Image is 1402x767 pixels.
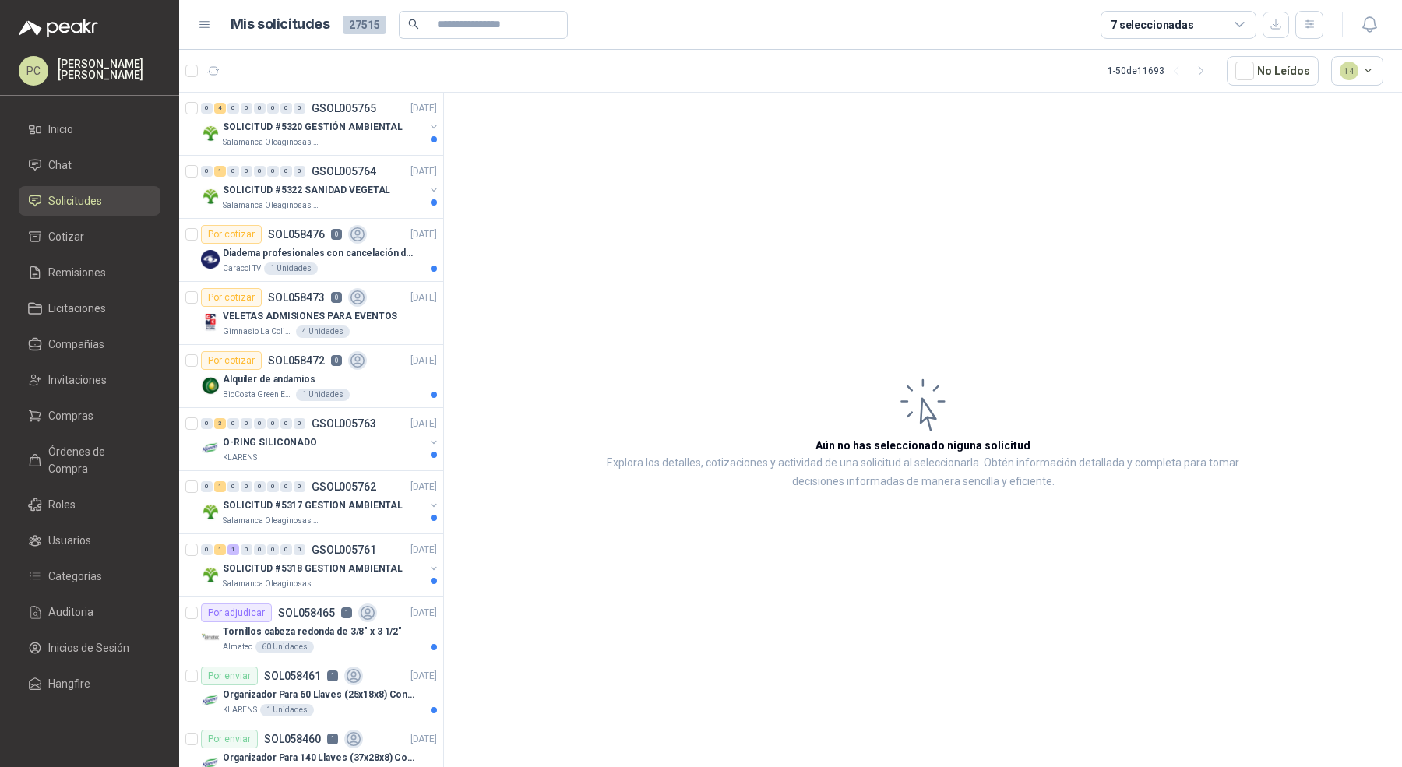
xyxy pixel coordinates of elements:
[48,603,93,621] span: Auditoria
[267,166,279,177] div: 0
[201,250,220,269] img: Company Logo
[280,166,292,177] div: 0
[19,294,160,323] a: Licitaciones
[201,628,220,647] img: Company Logo
[19,186,160,216] a: Solicitudes
[48,639,129,656] span: Inicios de Sesión
[331,292,342,303] p: 0
[410,164,437,179] p: [DATE]
[267,103,279,114] div: 0
[201,691,220,710] img: Company Logo
[231,13,330,36] h1: Mis solicitudes
[331,229,342,240] p: 0
[48,675,90,692] span: Hangfire
[214,544,226,555] div: 1
[179,597,443,660] a: Por adjudicarSOL0584651[DATE] Company LogoTornillos cabeza redonda de 3/8" x 3 1/2"Almatec60 Unid...
[19,19,98,37] img: Logo peakr
[223,561,403,576] p: SOLICITUD #5318 GESTION AMBIENTAL
[19,114,160,144] a: Inicio
[223,246,417,261] p: Diadema profesionales con cancelación de ruido en micrófono
[410,606,437,621] p: [DATE]
[267,418,279,429] div: 0
[48,192,102,209] span: Solicitudes
[201,103,213,114] div: 0
[201,667,258,685] div: Por enviar
[223,435,317,450] p: O-RING SILICONADO
[312,418,376,429] p: GSOL005763
[201,166,213,177] div: 0
[294,481,305,492] div: 0
[223,389,293,401] p: BioCosta Green Energy S.A.S
[600,454,1246,491] p: Explora los detalles, cotizaciones y actividad de una solicitud al seleccionarla. Obtén informaci...
[201,603,272,622] div: Por adjudicar
[1111,16,1194,33] div: 7 seleccionadas
[48,300,106,317] span: Licitaciones
[223,452,257,464] p: KLARENS
[223,262,261,275] p: Caracol TV
[227,481,239,492] div: 0
[223,136,321,149] p: Salamanca Oleaginosas SAS
[267,544,279,555] div: 0
[214,481,226,492] div: 1
[331,355,342,366] p: 0
[223,751,417,765] p: Organizador Para 140 Llaves (37x28x8) Con Cerradura
[410,227,437,242] p: [DATE]
[241,103,252,114] div: 0
[410,669,437,684] p: [DATE]
[264,670,321,681] p: SOL058461
[410,543,437,558] p: [DATE]
[343,16,386,34] span: 27515
[201,565,220,584] img: Company Logo
[179,660,443,723] a: Por enviarSOL0584611[DATE] Company LogoOrganizador Para 60 Llaves (25x18x8) Con CerraduraKLARENS1...
[58,58,160,80] p: [PERSON_NAME] [PERSON_NAME]
[214,103,226,114] div: 4
[201,162,440,212] a: 0 1 0 0 0 0 0 0 GSOL005764[DATE] Company LogoSOLICITUD #5322 SANIDAD VEGETALSalamanca Oleaginosas...
[223,372,315,387] p: Alquiler de andamios
[19,561,160,591] a: Categorías
[201,124,220,142] img: Company Logo
[19,150,160,180] a: Chat
[48,532,91,549] span: Usuarios
[264,262,318,275] div: 1 Unidades
[1331,56,1384,86] button: 14
[19,56,48,86] div: PC
[280,103,292,114] div: 0
[264,734,321,744] p: SOL058460
[268,229,325,240] p: SOL058476
[201,477,440,527] a: 0 1 0 0 0 0 0 0 GSOL005762[DATE] Company LogoSOLICITUD #5317 GESTION AMBIENTALSalamanca Oleaginos...
[201,376,220,395] img: Company Logo
[19,222,160,252] a: Cotizar
[410,732,437,747] p: [DATE]
[223,704,257,716] p: KLARENS
[223,498,403,513] p: SOLICITUD #5317 GESTION AMBIENTAL
[312,544,376,555] p: GSOL005761
[48,371,107,389] span: Invitaciones
[19,490,160,519] a: Roles
[201,481,213,492] div: 0
[19,258,160,287] a: Remisiones
[410,480,437,494] p: [DATE]
[48,121,73,138] span: Inicio
[48,264,106,281] span: Remisiones
[48,443,146,477] span: Órdenes de Compra
[19,401,160,431] a: Compras
[280,544,292,555] div: 0
[223,183,390,198] p: SOLICITUD #5322 SANIDAD VEGETAL
[296,325,350,338] div: 4 Unidades
[48,496,76,513] span: Roles
[296,389,350,401] div: 1 Unidades
[201,418,213,429] div: 0
[1108,58,1214,83] div: 1 - 50 de 11693
[227,166,239,177] div: 0
[201,288,262,307] div: Por cotizar
[254,544,266,555] div: 0
[179,219,443,282] a: Por cotizarSOL0584760[DATE] Company LogoDiadema profesionales con cancelación de ruido en micrófo...
[223,120,403,135] p: SOLICITUD #5320 GESTIÓN AMBIENTAL
[19,437,160,484] a: Órdenes de Compra
[19,365,160,395] a: Invitaciones
[241,166,252,177] div: 0
[19,633,160,663] a: Inicios de Sesión
[48,407,93,424] span: Compras
[201,414,440,464] a: 0 3 0 0 0 0 0 0 GSOL005763[DATE] Company LogoO-RING SILICONADOKLARENS
[267,481,279,492] div: 0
